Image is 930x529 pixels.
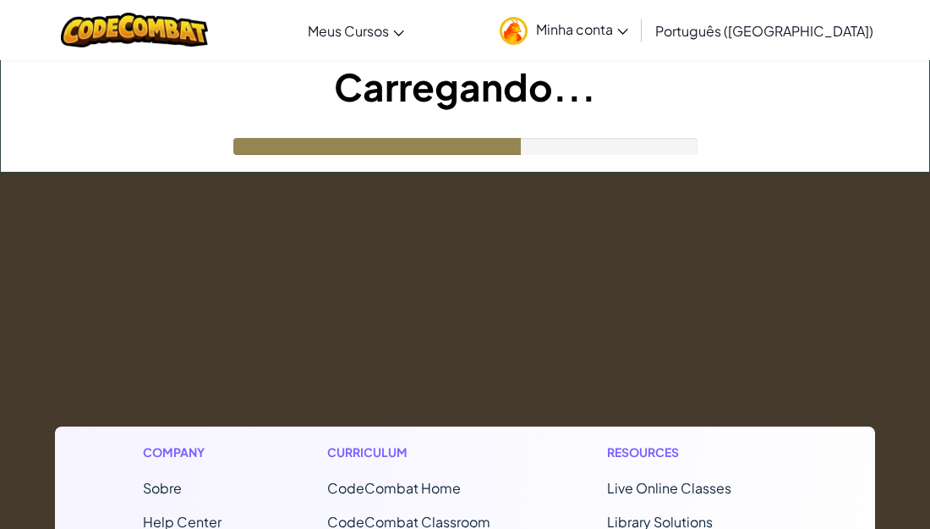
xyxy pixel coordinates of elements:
span: Português ([GEOGRAPHIC_DATA]) [655,22,873,40]
h1: Curriculum [327,444,507,461]
h1: Company [143,444,226,461]
span: Meus Cursos [308,22,389,40]
a: Português ([GEOGRAPHIC_DATA]) [647,8,882,53]
a: Sobre [143,479,182,497]
span: CodeCombat Home [327,479,461,497]
a: Live Online Classes [607,479,731,497]
h1: Resources [607,444,787,461]
h1: Carregando... [1,60,929,113]
a: Meus Cursos [299,8,413,53]
a: Minha conta [491,3,637,57]
img: CodeCombat logo [61,13,209,47]
img: avatar [500,17,528,45]
span: Minha conta [536,20,628,38]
